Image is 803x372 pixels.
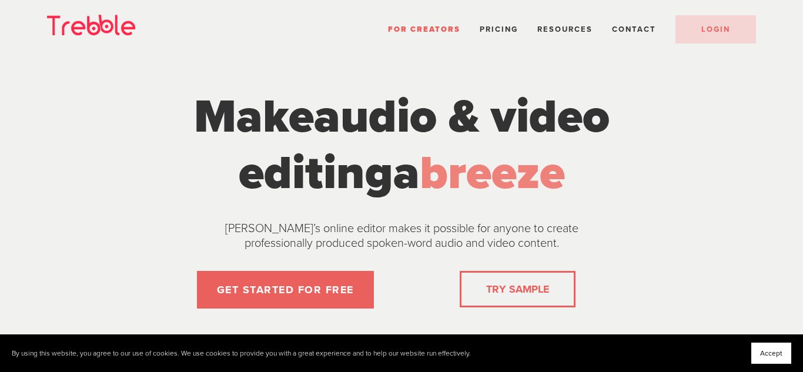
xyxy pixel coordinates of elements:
[701,25,730,34] span: LOGIN
[481,277,554,301] a: TRY SAMPLE
[196,222,607,251] p: [PERSON_NAME]’s online editor makes it possible for anyone to create professionally produced spok...
[12,349,471,358] p: By using this website, you agree to our use of cookies. We use cookies to provide you with a grea...
[751,343,791,364] button: Accept
[420,145,565,202] span: breeze
[480,25,518,34] a: Pricing
[388,25,460,34] a: For Creators
[239,145,393,202] span: editing
[181,89,622,202] h1: Make a
[47,15,135,35] img: Trebble
[760,349,782,357] span: Accept
[612,25,656,34] a: Contact
[197,271,374,309] a: GET STARTED FOR FREE
[537,25,593,34] span: Resources
[675,15,756,43] a: LOGIN
[314,89,610,145] span: audio & video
